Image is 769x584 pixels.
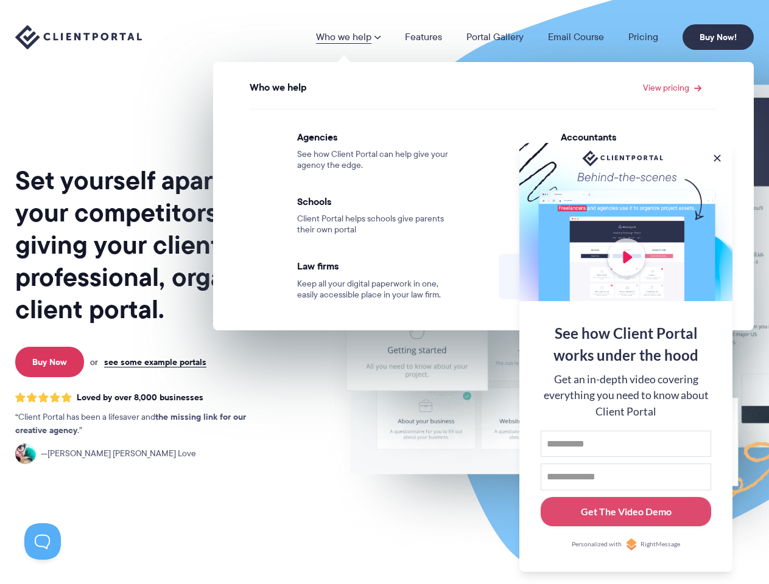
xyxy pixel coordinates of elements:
a: Email Course [548,32,604,42]
a: See all our use cases [499,254,732,299]
a: Buy Now [15,347,84,377]
h1: Set yourself apart from your competitors by giving your clients a professional, organized client ... [15,164,311,325]
span: Personalized with [572,540,622,549]
span: Keep all your digital paperwork in one, easily accessible place in your law firm. [297,279,454,301]
a: Who we help [316,32,381,42]
p: Client Portal has been a lifesaver and . [15,411,271,437]
div: Get The Video Demo [581,504,672,519]
a: Buy Now! [683,24,754,50]
a: see some example portals [104,356,206,367]
a: Portal Gallery [466,32,524,42]
span: or [90,356,98,367]
a: View pricing [643,83,701,92]
div: Get an in-depth video covering everything you need to know about Client Portal [541,372,711,420]
span: Schools [297,195,454,207]
img: Personalized with RightMessage [625,538,637,551]
strong: the missing link for our creative agency [15,410,246,437]
ul: Who we help [213,62,754,330]
span: See how Client Portal can help give your agency the edge. [297,149,454,171]
div: See how Client Portal works under the hood [541,322,711,366]
a: Features [405,32,442,42]
a: Pricing [628,32,658,42]
span: [PERSON_NAME] [PERSON_NAME] Love [41,447,196,461]
iframe: Toggle Customer Support [24,523,61,560]
span: Client Portal helps schools give parents their own portal [297,214,454,235]
button: Get The Video Demo [541,497,711,527]
span: Loved by over 8,000 businesses [77,392,203,403]
a: Personalized withRightMessage [541,538,711,551]
span: RightMessage [641,540,680,549]
span: Who we help [250,82,307,93]
span: Agencies [297,131,454,143]
ul: View pricing [220,97,747,313]
span: Law firms [297,260,454,272]
span: Accountants [561,131,717,143]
